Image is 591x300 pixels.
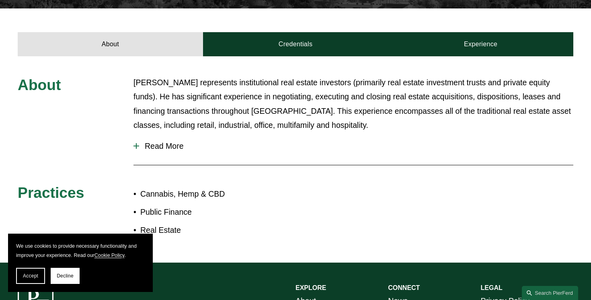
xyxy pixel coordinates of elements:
[139,142,573,151] span: Read More
[388,284,420,291] strong: CONNECT
[51,268,80,284] button: Decline
[18,76,61,93] span: About
[388,32,573,56] a: Experience
[481,284,503,291] strong: LEGAL
[133,136,573,157] button: Read More
[203,32,388,56] a: Credentials
[140,187,295,201] p: Cannabis, Hemp & CBD
[16,268,45,284] button: Accept
[522,286,578,300] a: Search this site
[133,76,573,132] p: [PERSON_NAME] represents institutional real estate investors (primarily real estate investment tr...
[295,284,326,291] strong: EXPLORE
[94,253,125,258] a: Cookie Policy
[57,273,74,279] span: Decline
[23,273,38,279] span: Accept
[16,242,145,260] p: We use cookies to provide necessary functionality and improve your experience. Read our .
[140,205,295,219] p: Public Finance
[140,223,295,237] p: Real Estate
[18,32,203,56] a: About
[8,234,153,292] section: Cookie banner
[18,184,84,201] span: Practices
